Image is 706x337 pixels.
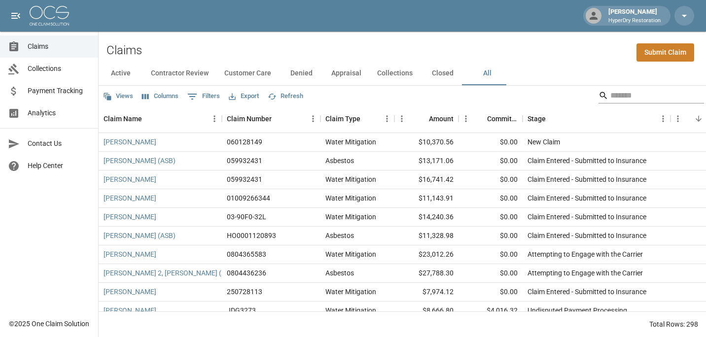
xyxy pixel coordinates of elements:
[325,305,376,315] div: Water Mitigation
[104,212,156,222] a: [PERSON_NAME]
[671,111,685,126] button: Menu
[325,249,376,259] div: Water Mitigation
[459,264,523,283] div: $0.00
[656,111,671,126] button: Menu
[104,137,156,147] a: [PERSON_NAME]
[6,6,26,26] button: open drawer
[222,105,320,133] div: Claim Number
[216,62,279,85] button: Customer Care
[140,89,181,104] button: Select columns
[104,287,156,297] a: [PERSON_NAME]
[227,193,270,203] div: 01009266344
[226,89,261,104] button: Export
[104,249,156,259] a: [PERSON_NAME]
[104,305,156,315] a: [PERSON_NAME]
[459,227,523,245] div: $0.00
[459,189,523,208] div: $0.00
[227,137,262,147] div: 060128149
[325,137,376,147] div: Water Mitigation
[394,170,459,189] div: $16,741.42
[528,193,646,203] div: Claim Entered - Submitted to Insurance
[272,112,285,126] button: Sort
[104,231,176,240] a: [PERSON_NAME] (ASB)
[394,105,459,133] div: Amount
[227,212,266,222] div: 03-90F0-32L
[394,245,459,264] div: $23,012.26
[106,43,142,58] h2: Claims
[99,62,706,85] div: dynamic tabs
[459,302,523,320] div: $4,016.32
[394,133,459,152] div: $10,370.56
[528,156,646,166] div: Claim Entered - Submitted to Insurance
[28,86,90,96] span: Payment Tracking
[227,105,272,133] div: Claim Number
[528,268,643,278] div: Attempting to Engage with the Carrier
[227,174,262,184] div: 059932431
[185,89,222,104] button: Show filters
[394,152,459,170] div: $13,171.06
[429,105,454,133] div: Amount
[30,6,69,26] img: ocs-logo-white-transparent.png
[325,287,376,297] div: Water Mitigation
[394,208,459,227] div: $14,240.36
[528,287,646,297] div: Claim Entered - Submitted to Insurance
[528,249,643,259] div: Attempting to Engage with the Carrier
[227,305,256,315] div: JDG3273
[104,156,176,166] a: [PERSON_NAME] (ASB)
[227,287,262,297] div: 250728113
[421,62,465,85] button: Closed
[325,268,354,278] div: Asbestos
[325,105,360,133] div: Claim Type
[459,208,523,227] div: $0.00
[459,152,523,170] div: $0.00
[104,105,142,133] div: Claim Name
[528,305,627,315] div: Undisputed Payment Processing
[636,43,694,62] a: Submit Claim
[28,108,90,118] span: Analytics
[207,111,222,126] button: Menu
[608,17,661,25] p: HyperDry Restoration
[599,88,704,105] div: Search
[459,283,523,302] div: $0.00
[604,7,665,25] div: [PERSON_NAME]
[143,62,216,85] button: Contractor Review
[465,62,509,85] button: All
[28,161,90,171] span: Help Center
[28,138,90,149] span: Contact Us
[325,156,354,166] div: Asbestos
[380,111,394,126] button: Menu
[142,112,156,126] button: Sort
[523,105,671,133] div: Stage
[104,268,237,278] a: [PERSON_NAME] 2, [PERSON_NAME] (ASB)
[325,231,354,240] div: Asbestos
[528,137,560,147] div: New Claim
[99,62,143,85] button: Active
[459,133,523,152] div: $0.00
[649,319,698,329] div: Total Rows: 298
[325,174,376,184] div: Water Mitigation
[306,111,320,126] button: Menu
[320,105,394,133] div: Claim Type
[360,112,374,126] button: Sort
[323,62,369,85] button: Appraisal
[227,268,266,278] div: 0804436236
[9,319,89,329] div: © 2025 One Claim Solution
[28,64,90,74] span: Collections
[459,170,523,189] div: $0.00
[104,193,156,203] a: [PERSON_NAME]
[546,112,560,126] button: Sort
[394,111,409,126] button: Menu
[394,302,459,320] div: $8,666.80
[415,112,429,126] button: Sort
[28,41,90,52] span: Claims
[227,156,262,166] div: 059932431
[487,105,518,133] div: Committed Amount
[99,105,222,133] div: Claim Name
[473,112,487,126] button: Sort
[101,89,136,104] button: Views
[325,193,376,203] div: Water Mitigation
[692,112,706,126] button: Sort
[459,111,473,126] button: Menu
[459,105,523,133] div: Committed Amount
[528,212,646,222] div: Claim Entered - Submitted to Insurance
